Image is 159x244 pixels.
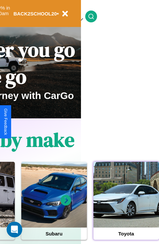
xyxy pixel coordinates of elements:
h4: Subaru [21,228,87,240]
h4: Toyota [93,228,159,240]
b: BACK2SCHOOL20 [13,11,57,16]
div: Give Feedback [3,109,8,135]
iframe: Intercom live chat [7,222,22,237]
